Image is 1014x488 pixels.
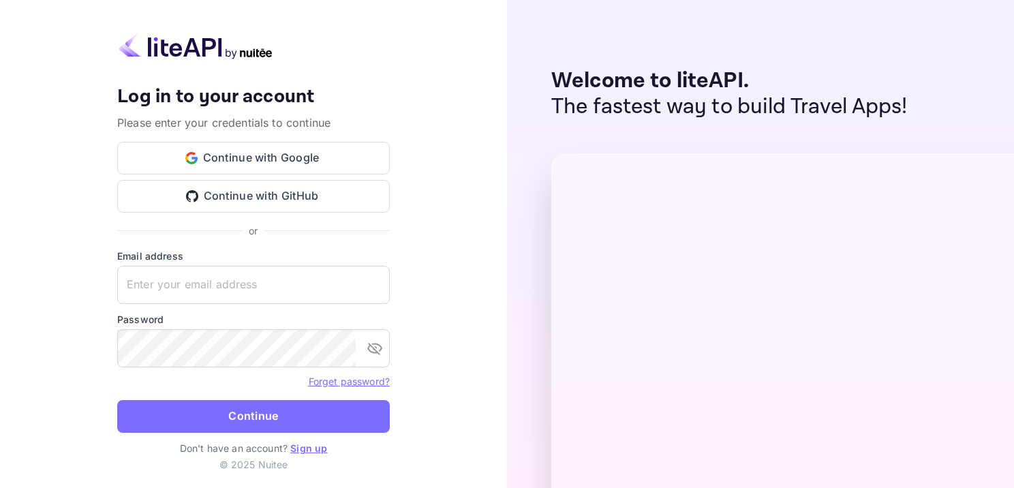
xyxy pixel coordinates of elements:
p: Please enter your credentials to continue [117,115,390,131]
a: Sign up [290,442,327,454]
button: toggle password visibility [361,335,388,362]
img: liteapi [117,33,274,59]
a: Forget password? [309,374,390,388]
p: Don't have an account? [117,441,390,455]
p: or [249,224,258,238]
a: Forget password? [309,376,390,387]
label: Email address [117,249,390,263]
h4: Log in to your account [117,85,390,109]
button: Continue with GitHub [117,180,390,213]
button: Continue with Google [117,142,390,174]
label: Password [117,312,390,326]
p: © 2025 Nuitee [219,457,288,472]
p: Welcome to liteAPI. [551,68,908,94]
input: Enter your email address [117,266,390,304]
p: The fastest way to build Travel Apps! [551,94,908,120]
button: Continue [117,400,390,433]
